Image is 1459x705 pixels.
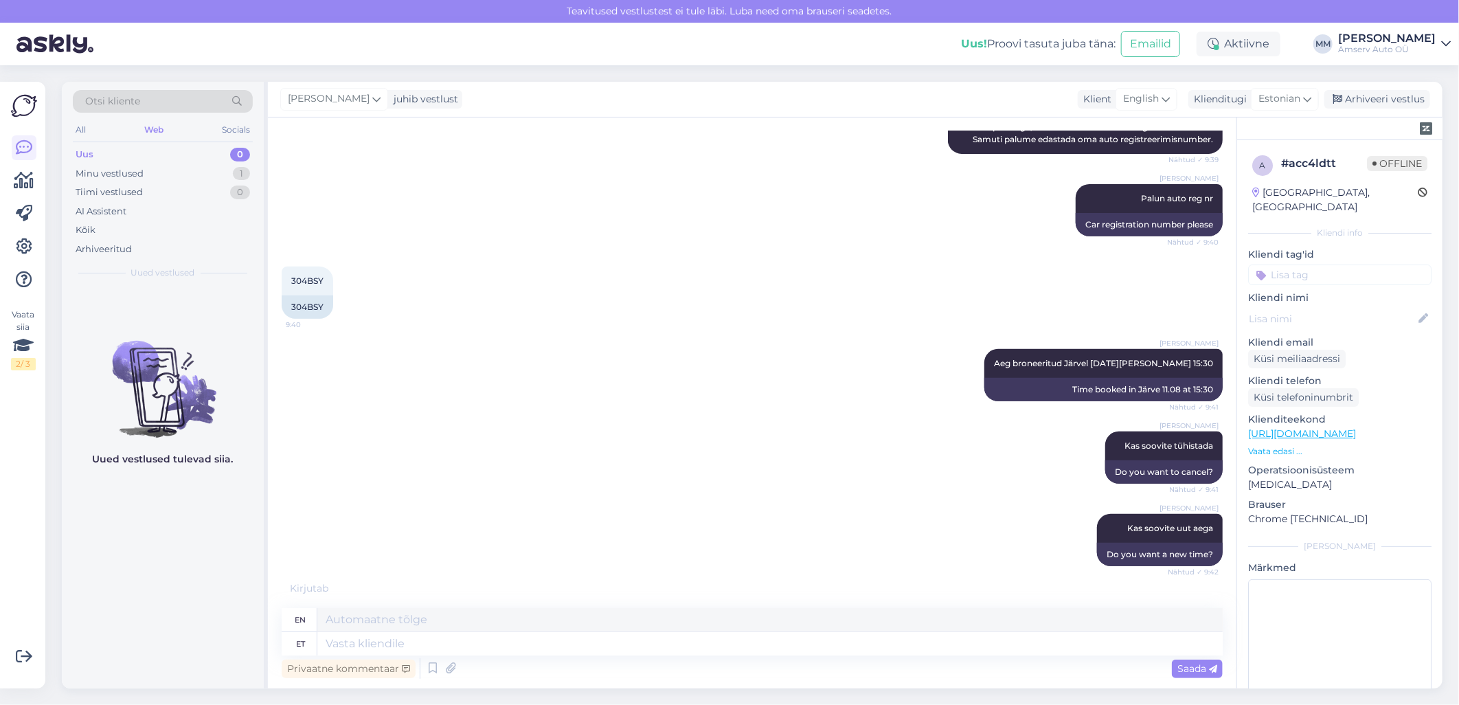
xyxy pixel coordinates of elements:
[1248,427,1356,440] a: [URL][DOMAIN_NAME]
[85,94,140,109] span: Otsi kliente
[131,267,195,279] span: Uued vestlused
[233,167,250,181] div: 1
[1313,34,1333,54] div: MM
[961,36,1116,52] div: Proovi tasuta juba täna:
[1141,193,1213,203] span: Palun auto reg nr
[1177,662,1217,675] span: Saada
[1160,503,1219,513] span: [PERSON_NAME]
[1248,247,1432,262] p: Kliendi tag'id
[1167,155,1219,165] span: Nähtud ✓ 9:39
[76,223,95,237] div: Kõik
[1260,160,1266,170] span: a
[1167,402,1219,412] span: Nähtud ✓ 9:41
[1160,173,1219,183] span: [PERSON_NAME]
[1248,445,1432,458] p: Vaata edasi ...
[1248,265,1432,285] input: Lisa tag
[1248,388,1359,407] div: Küsi telefoninumbrit
[1248,227,1432,239] div: Kliendi info
[76,205,126,219] div: AI Assistent
[291,276,324,286] span: 304BSY
[219,121,253,139] div: Socials
[282,581,1223,596] div: Kirjutab
[286,320,337,330] span: 9:40
[1097,543,1223,566] div: Do you want a new time?
[1167,567,1219,577] span: Nähtud ✓ 9:42
[1248,478,1432,492] p: [MEDICAL_DATA]
[1249,311,1416,326] input: Lisa nimi
[1248,463,1432,478] p: Operatsioonisüsteem
[1252,186,1418,214] div: [GEOGRAPHIC_DATA], [GEOGRAPHIC_DATA]
[11,309,36,370] div: Vaata siia
[296,632,305,656] div: et
[1248,374,1432,388] p: Kliendi telefon
[11,358,36,370] div: 2 / 3
[1105,460,1223,484] div: Do you want to cancel?
[142,121,166,139] div: Web
[1167,484,1219,495] span: Nähtud ✓ 9:41
[282,295,333,319] div: 304BSY
[288,91,370,107] span: [PERSON_NAME]
[388,92,458,107] div: juhib vestlust
[1197,32,1280,56] div: Aktiivne
[76,167,144,181] div: Minu vestlused
[1367,156,1427,171] span: Offline
[961,37,987,50] b: Uus!
[73,121,89,139] div: All
[230,186,250,199] div: 0
[1124,440,1213,451] span: Kas soovite tühistada
[230,148,250,161] div: 0
[1127,523,1213,533] span: Kas soovite uut aega
[1281,155,1367,172] div: # acc4ldtt
[295,608,306,631] div: en
[1248,497,1432,512] p: Brauser
[11,93,37,119] img: Askly Logo
[1123,91,1159,107] span: English
[282,660,416,678] div: Privaatne kommentaar
[1160,421,1219,431] span: [PERSON_NAME]
[1076,213,1223,236] div: Car registration number please
[93,452,234,467] p: Uued vestlused tulevad siia.
[1248,561,1432,575] p: Märkmed
[1338,33,1436,44] div: [PERSON_NAME]
[994,358,1213,368] span: Aeg broneeritud Järvel [DATE][PERSON_NAME] 15:30
[1121,31,1180,57] button: Emailid
[984,378,1223,401] div: Time booked in Järve 11.08 at 15:30
[62,316,264,440] img: No chats
[76,148,93,161] div: Uus
[1248,540,1432,552] div: [PERSON_NAME]
[1248,512,1432,526] p: Chrome [TECHNICAL_ID]
[76,186,143,199] div: Tiimi vestlused
[1248,350,1346,368] div: Küsi meiliaadressi
[1160,338,1219,348] span: [PERSON_NAME]
[1248,291,1432,305] p: Kliendi nimi
[1338,33,1451,55] a: [PERSON_NAME]Amserv Auto OÜ
[1248,335,1432,350] p: Kliendi email
[1420,122,1432,135] img: zendesk
[1324,90,1430,109] div: Arhiveeri vestlus
[1338,44,1436,55] div: Amserv Auto OÜ
[1167,237,1219,247] span: Nähtud ✓ 9:40
[1078,92,1111,107] div: Klient
[1188,92,1247,107] div: Klienditugi
[76,243,132,256] div: Arhiveeritud
[1248,412,1432,427] p: Klienditeekond
[1258,91,1300,107] span: Estonian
